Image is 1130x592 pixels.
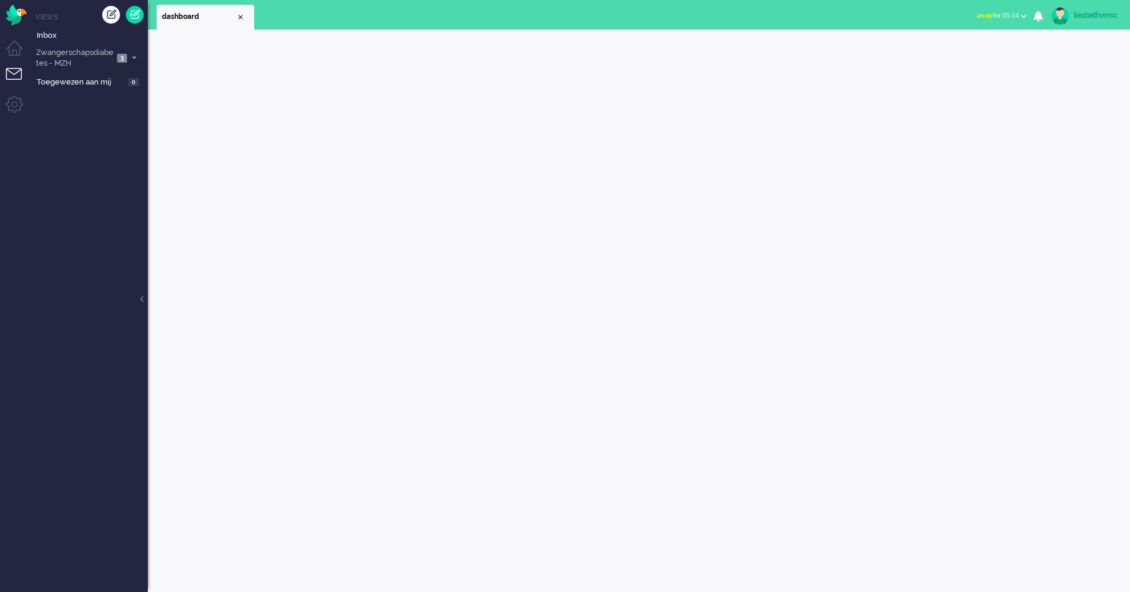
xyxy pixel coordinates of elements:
span: Zwangerschapsdiabetes - MZH [34,47,113,69]
img: avatar [1051,7,1069,25]
span: dashboard [162,12,236,22]
a: Inbox [34,28,148,41]
span: Toegewezen aan mij [37,77,125,88]
span: away [977,11,993,19]
li: Dashboard [157,5,254,30]
div: Creëer ticket [102,6,120,24]
li: Dashboard menu [6,40,33,67]
span: 3 [117,54,127,63]
span: 0 [128,78,139,87]
li: awayfor 05:14 [970,4,1034,30]
li: Tickets menu [6,68,33,95]
img: flow_omnibird.svg [6,5,27,25]
span: for 05:14 [977,11,1019,19]
span: Inbox [37,30,148,41]
div: liesbethvmsc [1074,9,1118,21]
div: Close tab [236,12,245,22]
button: awayfor 05:14 [970,7,1034,24]
a: liesbethvmsc [1049,7,1118,25]
li: Admin menu [6,96,33,122]
a: Toegewezen aan mij 0 [34,75,148,88]
a: Quick Ticket [126,6,144,24]
li: Views [35,12,148,22]
a: Omnidesk [6,8,27,17]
